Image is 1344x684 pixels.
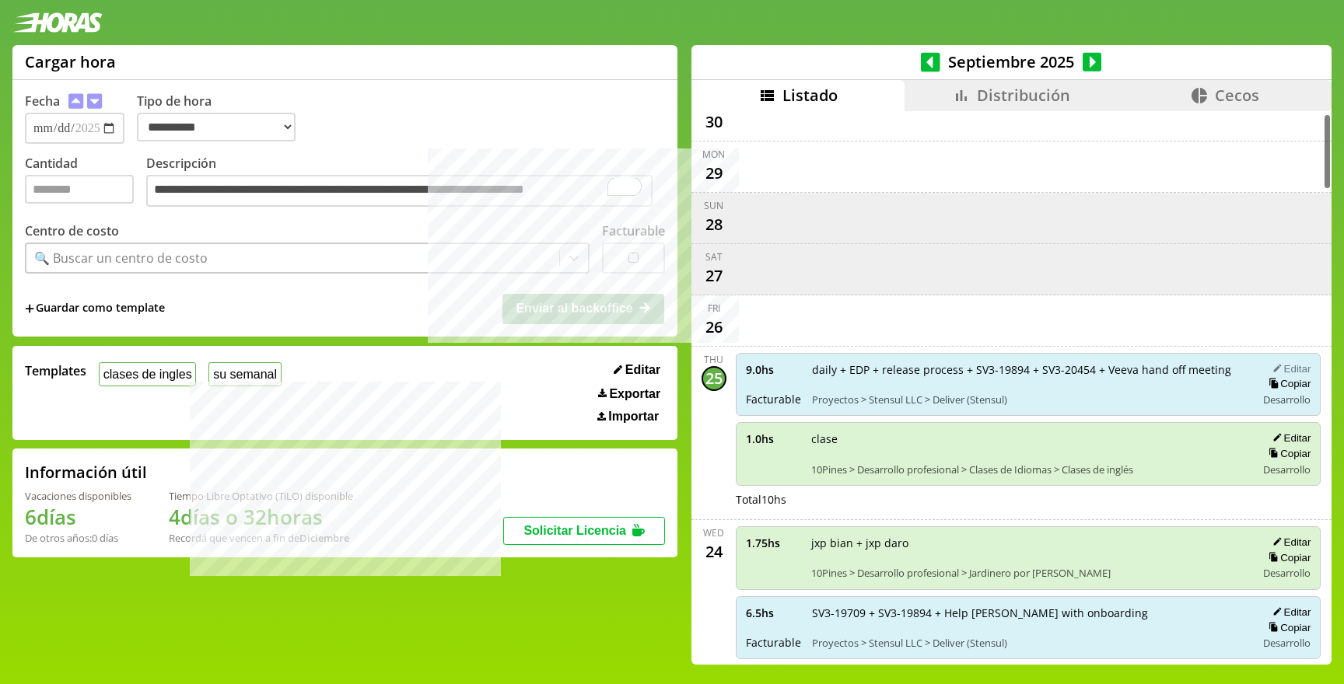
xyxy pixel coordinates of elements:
div: Recordá que vencen a fin de [169,531,353,545]
button: Editar [609,362,665,378]
span: 10Pines > Desarrollo profesional > Jardinero por [PERSON_NAME] [811,566,1246,580]
span: Importar [608,410,659,424]
label: Descripción [146,155,665,211]
div: Mon [702,148,725,161]
label: Fecha [25,92,60,110]
h1: 6 días [25,503,131,531]
button: clases de ingles [99,362,196,386]
label: Centro de costo [25,222,119,239]
div: 28 [702,212,726,237]
div: 29 [702,161,726,186]
button: Exportar [593,386,665,402]
span: 10Pines > Desarrollo profesional > Clases de Idiomas > Clases de inglés [811,462,1246,476]
select: Tipo de hora [137,113,296,141]
div: 26 [702,315,726,340]
label: Cantidad [25,155,146,211]
span: Listado [782,85,838,106]
h1: 4 días o 32 horas [169,503,353,531]
div: 24 [702,539,726,564]
span: Desarrollo [1263,636,1311,650]
span: Facturable [746,635,801,650]
span: Proyectos > Stensul LLC > Deliver (Stensul) [812,393,1246,407]
div: Vacaciones disponibles [25,489,131,503]
span: 1.75 hs [746,536,800,550]
button: Solicitar Licencia [503,517,665,545]
button: su semanal [208,362,281,386]
button: Editar [1268,605,1311,619]
div: Sun [704,199,723,212]
label: Facturable [602,222,665,239]
span: Desarrollo [1263,566,1311,580]
div: scrollable content [691,111,1332,662]
textarea: To enrich screen reader interactions, please activate Accessibility in Grammarly extension settings [146,175,653,208]
span: Solicitar Licencia [523,524,626,537]
span: Desarrollo [1263,393,1311,407]
span: Septiembre 2025 [940,51,1083,72]
div: 25 [702,366,726,391]
span: jxp bian + jxp daro [811,536,1246,550]
div: Tiempo Libre Optativo (TiLO) disponible [169,489,353,503]
span: Cecos [1215,85,1259,106]
span: SV3-19709 + SV3-19894 + Help [PERSON_NAME] with onboarding [812,605,1246,620]
span: Exportar [609,387,660,401]
button: Editar [1268,431,1311,445]
span: 1.0 hs [746,431,800,446]
span: 9.0 hs [746,362,801,377]
span: Facturable [746,392,801,407]
label: Tipo de hora [137,92,308,144]
span: +Guardar como template [25,300,165,317]
span: + [25,300,34,317]
img: logotipo [12,12,103,33]
div: 27 [702,263,726,288]
button: Copiar [1264,621,1311,634]
button: Copiar [1264,551,1311,564]
div: De otros años: 0 días [25,531,131,545]
button: Editar [1268,362,1311,375]
div: 30 [702,110,726,134]
div: Fri [708,302,720,315]
button: Copiar [1264,447,1311,460]
div: Sat [705,250,723,263]
div: Wed [703,526,724,539]
div: Thu [704,353,723,366]
span: Editar [625,363,660,377]
span: clase [811,431,1246,446]
div: Total 10 hs [736,492,1321,507]
h2: Información útil [25,462,147,483]
h1: Cargar hora [25,51,116,72]
button: Copiar [1264,377,1311,390]
span: Templates [25,362,86,379]
input: Cantidad [25,175,134,204]
span: Desarrollo [1263,462,1311,476]
div: 🔍 Buscar un centro de costo [34,250,208,267]
b: Diciembre [299,531,349,545]
span: daily + EDP + release process + SV3-19894 + SV3-20454 + Veeva hand off meeting [812,362,1246,377]
span: 6.5 hs [746,605,801,620]
span: Distribución [977,85,1070,106]
button: Editar [1268,536,1311,549]
span: Proyectos > Stensul LLC > Deliver (Stensul) [812,636,1246,650]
